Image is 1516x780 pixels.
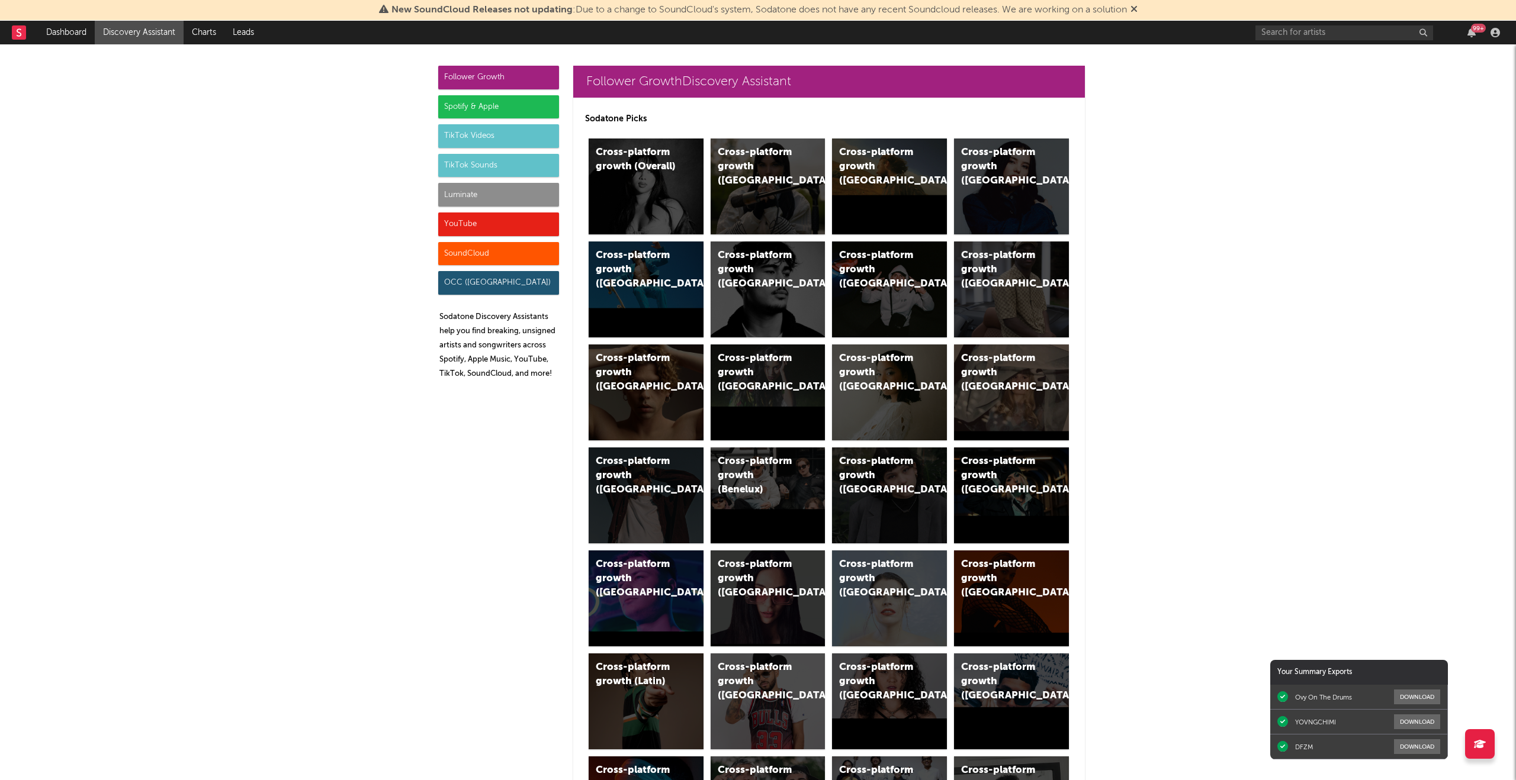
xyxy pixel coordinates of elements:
div: Spotify & Apple [438,95,559,119]
a: Cross-platform growth ([GEOGRAPHIC_DATA]/GSA) [832,241,947,337]
button: Download [1394,689,1440,704]
a: Cross-platform growth ([GEOGRAPHIC_DATA]) [711,653,826,749]
div: YOVNGCHIMI [1295,718,1336,726]
button: Download [1394,714,1440,729]
input: Search for artists [1255,25,1433,40]
div: TikTok Sounds [438,154,559,178]
span: : Due to a change to SoundCloud's system, Sodatone does not have any recent Soundcloud releases. ... [391,5,1127,15]
a: Cross-platform growth ([GEOGRAPHIC_DATA]) [832,653,947,749]
div: Luminate [438,183,559,207]
a: Cross-platform growth ([GEOGRAPHIC_DATA]) [711,138,826,234]
a: Leads [224,21,262,44]
a: Cross-platform growth ([GEOGRAPHIC_DATA]) [954,653,1069,749]
a: Cross-platform growth ([GEOGRAPHIC_DATA]) [954,138,1069,234]
a: Follower GrowthDiscovery Assistant [573,66,1085,98]
div: Cross-platform growth (Overall) [596,146,676,174]
a: Cross-platform growth ([GEOGRAPHIC_DATA]) [589,344,704,440]
div: OCC ([GEOGRAPHIC_DATA]) [438,271,559,295]
a: Cross-platform growth ([GEOGRAPHIC_DATA]) [954,447,1069,543]
a: Cross-platform growth ([GEOGRAPHIC_DATA]) [589,550,704,646]
a: Cross-platform growth ([GEOGRAPHIC_DATA]) [832,447,947,543]
p: Sodatone Picks [585,112,1073,126]
p: Sodatone Discovery Assistants help you find breaking, unsigned artists and songwriters across Spo... [439,310,559,381]
a: Charts [184,21,224,44]
a: Cross-platform growth (Overall) [589,138,704,234]
a: Dashboard [38,21,95,44]
a: Cross-platform growth ([GEOGRAPHIC_DATA]) [832,344,947,440]
div: Follower Growth [438,66,559,89]
div: 99 + [1471,24,1486,33]
span: Dismiss [1130,5,1138,15]
a: Cross-platform growth ([GEOGRAPHIC_DATA]) [954,550,1069,646]
a: Cross-platform growth ([GEOGRAPHIC_DATA]) [832,550,947,646]
div: Cross-platform growth ([GEOGRAPHIC_DATA]) [718,352,798,394]
a: Cross-platform growth ([GEOGRAPHIC_DATA]) [954,241,1069,337]
div: Cross-platform growth ([GEOGRAPHIC_DATA]) [839,455,920,497]
div: Cross-platform growth ([GEOGRAPHIC_DATA]) [596,352,676,394]
div: Cross-platform growth (Latin) [596,660,676,689]
a: Cross-platform growth ([GEOGRAPHIC_DATA]) [832,138,947,234]
div: Cross-platform growth ([GEOGRAPHIC_DATA]) [718,146,798,188]
div: Cross-platform growth ([GEOGRAPHIC_DATA]) [961,352,1042,394]
div: Cross-platform growth ([GEOGRAPHIC_DATA]) [839,557,920,600]
span: New SoundCloud Releases not updating [391,5,573,15]
div: Cross-platform growth ([GEOGRAPHIC_DATA]) [839,660,920,703]
div: Your Summary Exports [1270,660,1448,685]
a: Cross-platform growth ([GEOGRAPHIC_DATA]) [954,344,1069,440]
button: Download [1394,739,1440,754]
div: Cross-platform growth ([GEOGRAPHIC_DATA]) [596,249,676,291]
a: Cross-platform growth ([GEOGRAPHIC_DATA]) [711,550,826,646]
div: Cross-platform growth ([GEOGRAPHIC_DATA]) [718,660,798,703]
div: Ovy On The Drums [1295,693,1352,701]
div: TikTok Videos [438,124,559,148]
div: Cross-platform growth ([GEOGRAPHIC_DATA]) [839,146,920,188]
div: YouTube [438,212,559,236]
div: Cross-platform growth ([GEOGRAPHIC_DATA]) [961,146,1042,188]
div: Cross-platform growth ([GEOGRAPHIC_DATA]/GSA) [839,249,920,291]
div: Cross-platform growth (Benelux) [718,455,798,497]
a: Cross-platform growth ([GEOGRAPHIC_DATA]) [711,241,826,337]
div: Cross-platform growth ([GEOGRAPHIC_DATA]) [596,557,676,600]
div: Cross-platform growth ([GEOGRAPHIC_DATA]) [718,249,798,291]
div: Cross-platform growth ([GEOGRAPHIC_DATA]) [961,455,1042,497]
a: Discovery Assistant [95,21,184,44]
a: Cross-platform growth ([GEOGRAPHIC_DATA]) [589,447,704,543]
div: Cross-platform growth ([GEOGRAPHIC_DATA]) [961,249,1042,291]
a: Cross-platform growth ([GEOGRAPHIC_DATA]) [711,344,826,440]
div: Cross-platform growth ([GEOGRAPHIC_DATA]) [961,557,1042,600]
div: Cross-platform growth ([GEOGRAPHIC_DATA]) [718,557,798,600]
div: SoundCloud [438,242,559,266]
div: Cross-platform growth ([GEOGRAPHIC_DATA]) [961,660,1042,703]
a: Cross-platform growth ([GEOGRAPHIC_DATA]) [589,241,704,337]
a: Cross-platform growth (Latin) [589,653,704,749]
div: DFZM [1295,743,1313,751]
div: Cross-platform growth ([GEOGRAPHIC_DATA]) [596,455,676,497]
a: Cross-platform growth (Benelux) [711,447,826,543]
div: Cross-platform growth ([GEOGRAPHIC_DATA]) [839,352,920,394]
button: 99+ [1467,28,1476,37]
